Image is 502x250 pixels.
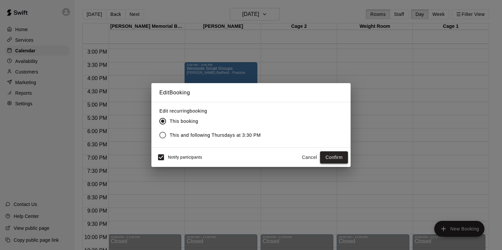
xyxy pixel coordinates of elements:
[170,118,198,125] span: This booking
[151,83,351,102] h2: Edit Booking
[320,151,348,164] button: Confirm
[159,108,266,114] label: Edit recurring booking
[299,151,320,164] button: Cancel
[170,132,261,139] span: This and following Thursdays at 3:30 PM
[168,155,202,160] span: Notify participants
